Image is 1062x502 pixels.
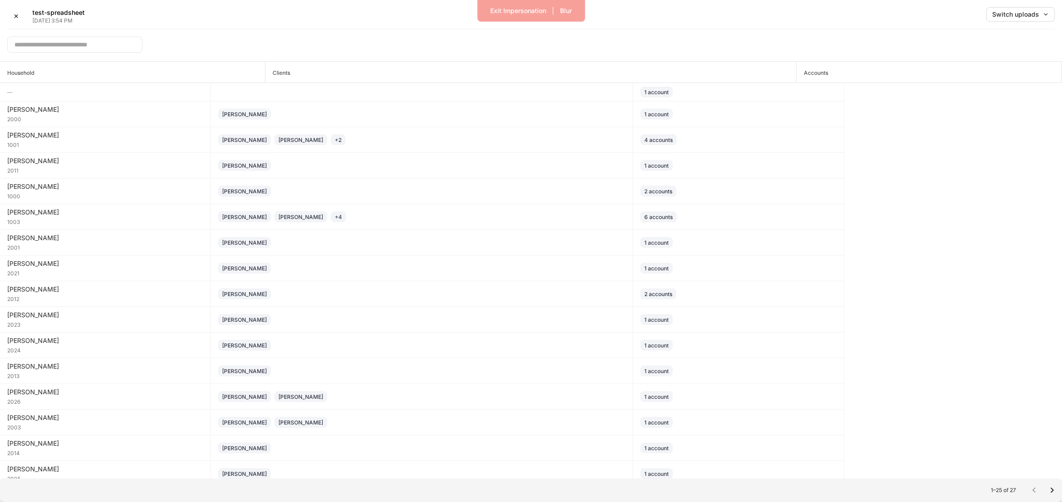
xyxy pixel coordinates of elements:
[644,341,669,350] div: 1 account
[7,285,203,294] div: [PERSON_NAME]
[278,136,323,144] div: [PERSON_NAME]
[7,165,203,174] div: 2011
[644,444,669,452] div: 1 account
[265,68,290,77] h6: Clients
[222,392,267,401] div: [PERSON_NAME]
[7,448,203,457] div: 2014
[222,187,267,196] div: [PERSON_NAME]
[644,470,669,478] div: 1 account
[265,62,796,82] span: Clients
[7,439,203,448] div: [PERSON_NAME]
[644,315,669,324] div: 1 account
[554,4,578,18] button: Blur
[7,413,203,422] div: [PERSON_NAME]
[278,418,323,427] div: [PERSON_NAME]
[7,114,203,123] div: 2000
[222,213,267,221] div: [PERSON_NAME]
[644,88,669,96] div: 1 account
[7,474,203,483] div: 2005
[644,264,669,273] div: 1 account
[7,310,203,319] div: [PERSON_NAME]
[7,182,203,191] div: [PERSON_NAME]
[7,319,203,329] div: 2023
[644,418,669,427] div: 1 account
[7,397,203,406] div: 2026
[7,336,203,345] div: [PERSON_NAME]
[32,17,85,24] p: [DATE] 3:54 PM
[644,392,669,401] div: 1 account
[644,367,669,375] div: 1 account
[7,140,203,149] div: 1001
[560,8,572,14] div: Blur
[7,105,203,114] div: [PERSON_NAME]
[7,388,203,397] div: [PERSON_NAME]
[222,418,267,427] div: [PERSON_NAME]
[7,242,203,251] div: 2001
[278,213,323,221] div: [PERSON_NAME]
[644,110,669,119] div: 1 account
[992,11,1049,18] div: Switch uploads
[278,392,323,401] div: [PERSON_NAME]
[986,7,1055,22] button: Switch uploads
[7,233,203,242] div: [PERSON_NAME]
[797,62,1062,82] span: Accounts
[644,238,669,247] div: 1 account
[7,268,203,277] div: 2021
[14,13,19,19] div: ✕
[7,465,203,474] div: [PERSON_NAME]
[222,110,267,119] div: [PERSON_NAME]
[7,131,203,140] div: [PERSON_NAME]
[7,208,203,217] div: [PERSON_NAME]
[222,264,267,273] div: [PERSON_NAME]
[644,136,673,144] div: 4 accounts
[484,4,552,18] button: Exit Impersonation
[7,88,203,96] h6: —
[7,371,203,380] div: 2013
[797,68,828,77] h6: Accounts
[335,136,342,144] div: + 2
[490,8,546,14] div: Exit Impersonation
[644,290,672,298] div: 2 accounts
[222,290,267,298] div: [PERSON_NAME]
[7,259,203,268] div: [PERSON_NAME]
[7,362,203,371] div: [PERSON_NAME]
[222,315,267,324] div: [PERSON_NAME]
[991,487,1016,494] p: 1–25 of 27
[335,213,342,221] div: + 4
[222,161,267,170] div: [PERSON_NAME]
[644,213,673,221] div: 6 accounts
[7,294,203,303] div: 2012
[7,422,203,431] div: 2003
[644,161,669,170] div: 1 account
[222,444,267,452] div: [PERSON_NAME]
[222,470,267,478] div: [PERSON_NAME]
[222,136,267,144] div: [PERSON_NAME]
[7,345,203,354] div: 2024
[7,7,25,25] button: ✕
[644,187,672,196] div: 2 accounts
[222,238,267,247] div: [PERSON_NAME]
[1043,481,1061,499] button: Go to next page
[222,367,267,375] div: [PERSON_NAME]
[7,191,203,200] div: 1000
[7,217,203,226] div: 1003
[7,156,203,165] div: [PERSON_NAME]
[222,341,267,350] div: [PERSON_NAME]
[32,8,85,17] h5: test-spreadsheet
